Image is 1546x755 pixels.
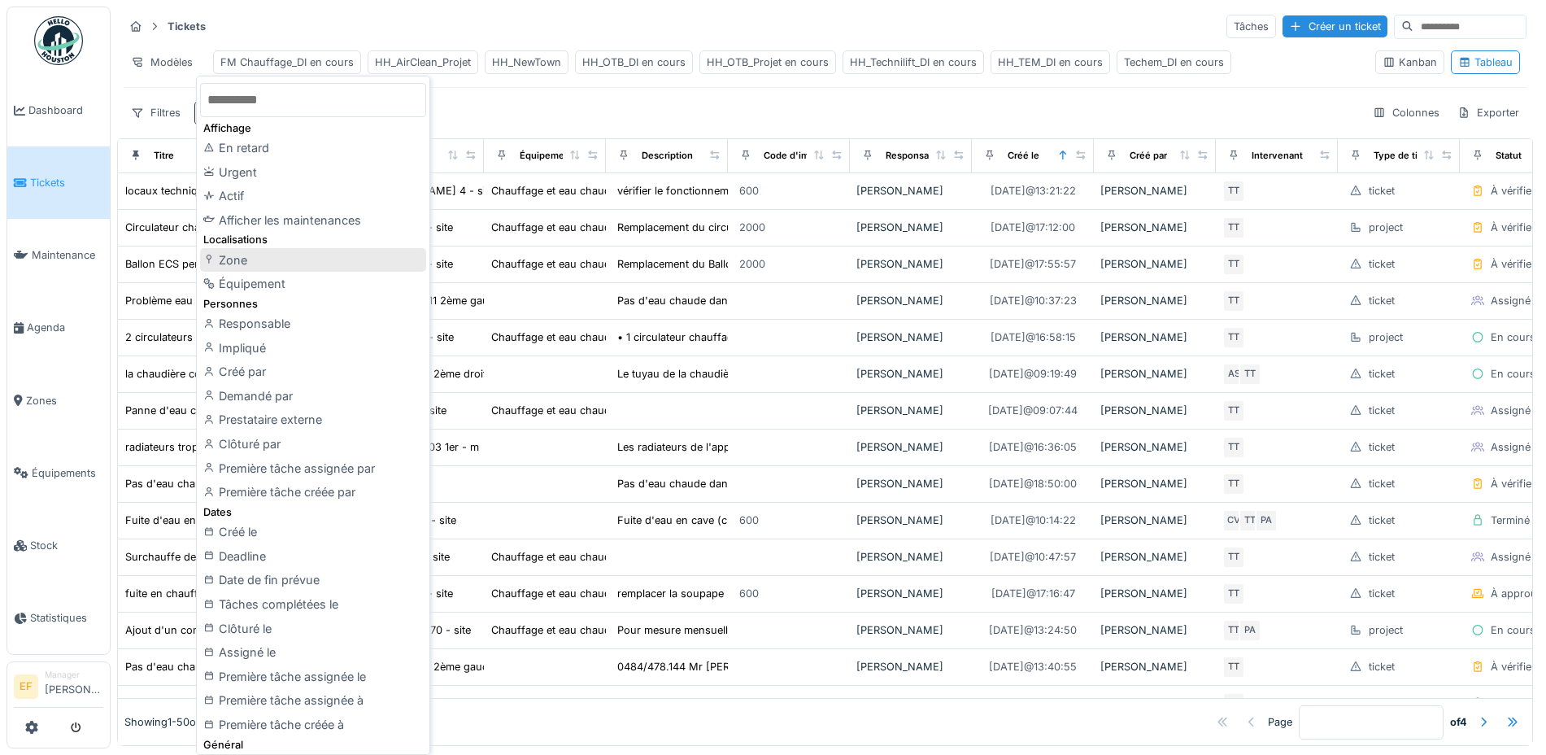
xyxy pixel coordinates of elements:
[582,55,686,70] div: HH_OTB_DI en cours
[491,403,677,418] div: Chauffage et eau chaude - Metsys 21
[200,617,426,641] div: Clôturé le
[617,586,724,601] div: remplacer la soupape
[1383,55,1437,70] div: Kanban
[27,320,103,335] span: Agenda
[1491,220,1535,235] div: À vérifier
[125,183,259,199] div: locaux techniques inondés
[764,149,846,163] div: Code d'imputation
[491,549,681,565] div: Chauffage et eau chaude - Eenens 65
[617,622,825,638] div: Pour mesure mensuelle de consommation
[739,183,759,199] div: 600
[200,456,426,481] div: Première tâche assignée par
[14,674,38,699] li: EF
[1374,149,1437,163] div: Type de ticket
[125,220,419,235] div: Circulateur chaudière 1 quasi HS (fait du [MEDICAL_DATA])
[1222,290,1245,312] div: TT
[886,149,943,163] div: Responsable
[1369,366,1395,382] div: ticket
[30,610,103,626] span: Statistiques
[617,439,878,455] div: Les radiateurs de l'appartement font énormmémen...
[1100,329,1209,345] div: [PERSON_NAME]
[1283,15,1387,37] div: Créer un ticket
[45,669,103,704] li: [PERSON_NAME]
[1222,253,1245,276] div: TT
[1222,619,1245,642] div: TT
[1100,366,1209,382] div: [PERSON_NAME]
[642,149,693,163] div: Description
[1222,326,1245,349] div: TT
[1491,439,1531,455] div: Assigné
[989,439,1077,455] div: [DATE] @ 16:36:05
[1496,149,1522,163] div: Statut
[617,696,862,711] div: Problème chauffage. Il ne s'allume pas. Anjouf ...
[45,669,103,681] div: Manager
[1222,473,1245,495] div: TT
[161,19,212,34] strong: Tickets
[200,360,426,384] div: Créé par
[32,247,103,263] span: Maintenance
[1222,583,1245,605] div: TT
[1100,586,1209,601] div: [PERSON_NAME]
[1491,183,1535,199] div: À vérifier
[988,696,1078,711] div: [DATE] @ 09:57:06
[1450,714,1467,730] strong: of 4
[1369,439,1395,455] div: ticket
[125,256,279,272] div: Ballon ECS percé - à remplacer
[520,149,573,163] div: Équipement
[990,293,1077,308] div: [DATE] @ 10:37:23
[856,293,965,308] div: [PERSON_NAME]
[200,592,426,617] div: Tâches complétées le
[200,737,426,753] div: Général
[1491,513,1530,528] div: Terminé
[1369,403,1395,418] div: ticket
[1100,659,1209,674] div: [PERSON_NAME]
[1369,696,1395,711] div: ticket
[200,640,426,665] div: Assigné le
[989,476,1077,491] div: [DATE] @ 18:50:00
[1491,476,1535,491] div: À vérifier
[200,136,426,160] div: En retard
[200,272,426,296] div: Équipement
[856,329,965,345] div: [PERSON_NAME]
[989,622,1077,638] div: [DATE] @ 13:24:50
[369,293,507,308] div: thom/004/011 2ème gauche
[200,336,426,360] div: Impliqué
[856,183,965,199] div: [PERSON_NAME]
[125,329,275,345] div: 2 circulateurs HS, à remplacer
[990,549,1076,565] div: [DATE] @ 10:47:57
[1369,476,1395,491] div: ticket
[856,622,965,638] div: [PERSON_NAME]
[1369,622,1403,638] div: project
[1365,101,1447,124] div: Colonnes
[369,696,518,711] div: thom/004/003 rez gauche (2)
[1369,549,1395,565] div: ticket
[200,688,426,713] div: Première tâche assignée à
[125,513,284,528] div: Fuite d'eau en cave (chaufferie)
[1100,513,1209,528] div: [PERSON_NAME]
[200,568,426,592] div: Date de fin prévue
[1491,696,1530,711] div: Terminé
[856,366,965,382] div: [PERSON_NAME]
[739,256,765,272] div: 2000
[1491,622,1535,638] div: En cours
[707,55,829,70] div: HH_OTB_Projet en cours
[856,220,965,235] div: [PERSON_NAME]
[1252,149,1303,163] div: Intervenant
[617,659,793,674] div: 0484/478.144 Mr [PERSON_NAME]
[617,329,869,345] div: • 1 circulateur chauffage WILO Yonos MAXO 40/...
[200,520,426,544] div: Créé le
[1255,509,1278,532] div: PA
[617,476,790,491] div: Pas d'eau chaude dans le bâtiment
[856,659,965,674] div: [PERSON_NAME]
[617,293,875,308] div: Pas d'eau chaude dans l'appartement depuis 3 se...
[1100,622,1209,638] div: [PERSON_NAME]
[856,696,965,711] div: [PERSON_NAME]
[125,586,412,601] div: fuite en chaufferie - soupape sécurité sur échangeur ECS
[200,296,426,312] div: Personnes
[200,232,426,247] div: Localisations
[200,184,426,208] div: Actif
[1124,55,1224,70] div: Techem_DI en cours
[856,549,965,565] div: [PERSON_NAME]
[491,256,666,272] div: Chauffage et eau chaude - Rayé 74
[369,183,494,199] div: [PERSON_NAME] 4 - site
